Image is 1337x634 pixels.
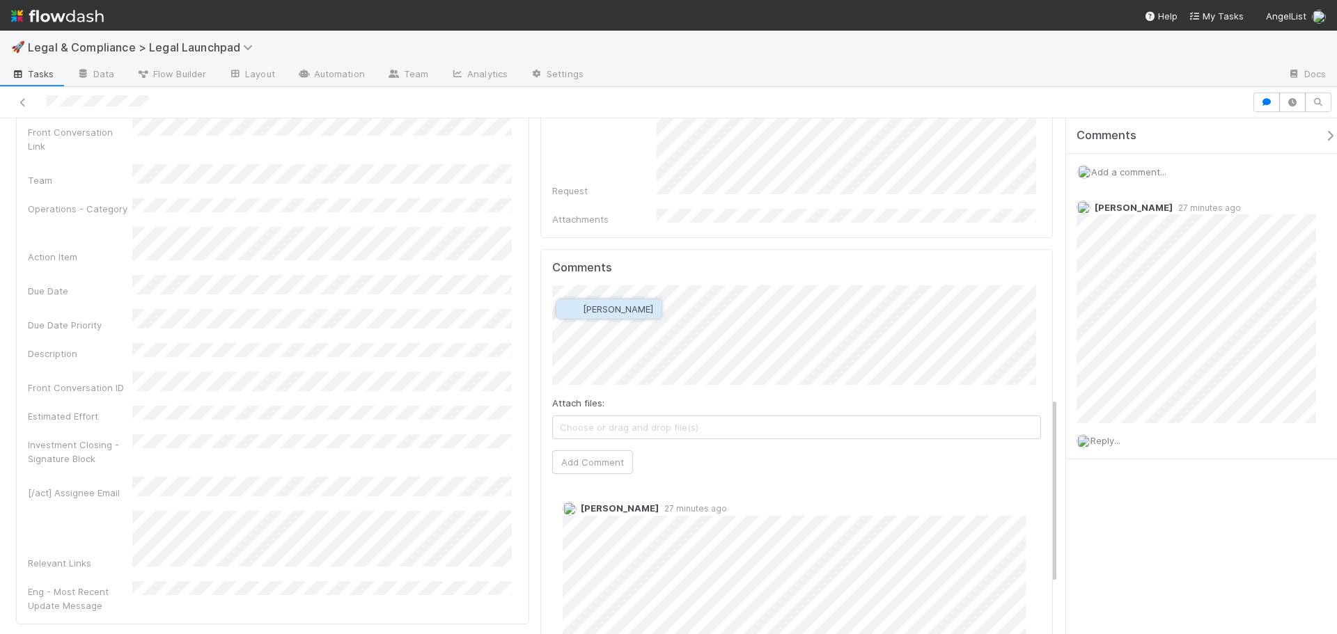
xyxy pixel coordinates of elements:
div: Due Date [28,284,132,298]
h5: Comments [552,261,1042,275]
span: [PERSON_NAME] [583,303,653,315]
div: Due Date Priority [28,318,132,332]
span: Choose or drag and drop file(s) [553,416,1041,438]
a: Flow Builder [125,64,217,86]
div: Operations - Category [28,202,132,216]
a: Settings [519,64,595,86]
img: avatar_ba76ddef-3fd0-4be4-9bc3-126ad567fcd5.png [1077,434,1090,448]
span: [PERSON_NAME] [1095,202,1173,213]
div: Estimated Effort [28,409,132,423]
button: Add Comment [552,450,633,474]
div: Help [1144,9,1178,23]
a: Team [376,64,439,86]
img: avatar_ba76ddef-3fd0-4be4-9bc3-126ad567fcd5.png [1077,165,1091,179]
img: avatar_8fe3758e-7d23-4e6b-a9f5-b81892974716.png [1077,200,1090,214]
a: Analytics [439,64,519,86]
div: Action Item [28,250,132,264]
span: Reply... [1090,435,1120,446]
button: [PERSON_NAME] [556,299,662,319]
span: Tasks [11,67,54,81]
img: avatar_8fe3758e-7d23-4e6b-a9f5-b81892974716.png [565,302,579,316]
span: Add a comment... [1091,166,1166,177]
span: 27 minutes ago [1173,203,1241,213]
div: Front Conversation Link [28,125,132,153]
div: Request [552,184,657,198]
span: 🚀 [11,41,25,53]
a: Docs [1276,64,1337,86]
img: avatar_8fe3758e-7d23-4e6b-a9f5-b81892974716.png [563,502,577,516]
div: Investment Closing - Signature Block [28,438,132,466]
span: Flow Builder [136,67,206,81]
div: Team [28,173,132,187]
a: Data [65,64,125,86]
div: Eng - Most Recent Update Message [28,585,132,612]
span: [PERSON_NAME] [581,502,659,514]
div: [/act] Assignee Email [28,486,132,500]
img: avatar_ba76ddef-3fd0-4be4-9bc3-126ad567fcd5.png [1312,10,1326,24]
div: Description [28,347,132,360]
span: 27 minutes ago [659,503,727,514]
span: Comments [1077,129,1136,143]
div: Relevant Links [28,556,132,570]
span: My Tasks [1189,10,1244,22]
img: logo-inverted-e16ddd16eac7371096b0.svg [11,4,104,28]
a: My Tasks [1189,9,1244,23]
span: AngelList [1266,10,1306,22]
div: Attachments [552,212,657,226]
a: Automation [286,64,376,86]
div: Front Conversation ID [28,381,132,395]
label: Attach files: [552,396,604,410]
a: Layout [217,64,286,86]
span: Legal & Compliance > Legal Launchpad [28,40,260,54]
